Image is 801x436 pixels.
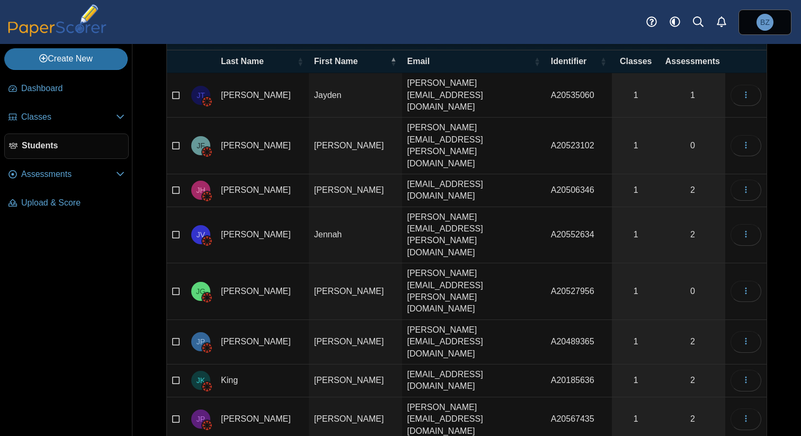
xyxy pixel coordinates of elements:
a: 2 [660,174,725,207]
img: canvas-logo.png [202,191,212,202]
span: Students [22,140,124,152]
span: Assessments [665,56,720,67]
span: Identifier [551,56,598,67]
td: [PERSON_NAME] [216,118,309,174]
a: Classes [4,105,129,130]
span: jennifer Guzman [196,288,206,295]
span: Jesslie Portillo [197,338,205,345]
td: A20523102 [546,118,612,174]
td: A20185636 [546,364,612,397]
span: Bo Zhang [756,14,773,31]
td: [PERSON_NAME] [216,263,309,320]
a: Create New [4,48,128,69]
td: [PERSON_NAME] [216,207,309,264]
span: Classes [617,56,655,67]
td: [PERSON_NAME][EMAIL_ADDRESS][DOMAIN_NAME] [402,73,546,118]
span: Jayden Taylor [197,92,205,99]
span: Last Name : Activate to sort [297,56,304,67]
span: Last Name [221,56,295,67]
span: Identifier : Activate to sort [600,56,607,67]
span: First Name [314,56,388,67]
a: Bo Zhang [738,10,791,35]
td: A20489365 [546,320,612,364]
img: canvas-logo.png [202,420,212,431]
a: 1 [660,73,725,117]
span: Assessments [21,168,116,180]
img: canvas-logo.png [202,96,212,107]
img: canvas-logo.png [202,343,212,353]
img: canvas-logo.png [202,236,212,246]
td: A20535060 [546,73,612,118]
td: King [216,364,309,397]
td: [PERSON_NAME][EMAIL_ADDRESS][PERSON_NAME][DOMAIN_NAME] [402,118,546,174]
span: Jenna Harper [196,186,205,194]
a: 0 [660,263,725,319]
td: [PERSON_NAME] [309,118,402,174]
span: Jeffery Faulk [197,142,205,149]
span: Jody King [197,377,205,384]
td: [PERSON_NAME][EMAIL_ADDRESS][PERSON_NAME][DOMAIN_NAME] [402,263,546,320]
a: 1 [612,73,660,117]
a: 2 [660,207,725,263]
td: [PERSON_NAME][EMAIL_ADDRESS][DOMAIN_NAME] [402,320,546,364]
a: 2 [660,364,725,397]
a: 1 [612,174,660,207]
td: [PERSON_NAME] [216,320,309,364]
a: 1 [612,207,660,263]
span: First Name : Activate to invert sorting [390,56,397,67]
td: [PERSON_NAME] [216,73,309,118]
a: Upload & Score [4,191,129,216]
a: PaperScorer [4,29,110,38]
span: Email [407,56,532,67]
img: PaperScorer [4,4,110,37]
td: Jayden [309,73,402,118]
td: [PERSON_NAME] [309,263,402,320]
td: [PERSON_NAME] [216,174,309,207]
td: [PERSON_NAME] [309,320,402,364]
a: 1 [612,118,660,174]
td: [EMAIL_ADDRESS][DOMAIN_NAME] [402,174,546,207]
td: A20527956 [546,263,612,320]
span: John Pollard [197,415,205,423]
span: Jennah Vela [197,231,205,238]
a: 1 [612,263,660,319]
td: A20552634 [546,207,612,264]
a: Students [4,134,129,159]
td: A20506346 [546,174,612,207]
a: 2 [660,320,725,364]
td: [PERSON_NAME][EMAIL_ADDRESS][PERSON_NAME][DOMAIN_NAME] [402,207,546,264]
a: Alerts [710,11,733,34]
img: canvas-logo.png [202,292,212,303]
a: Dashboard [4,76,129,102]
td: Jennah [309,207,402,264]
a: 1 [612,364,660,397]
img: canvas-logo.png [202,381,212,392]
a: 1 [612,320,660,364]
span: Upload & Score [21,197,124,209]
span: Email : Activate to sort [534,56,540,67]
span: Bo Zhang [760,19,770,26]
td: [PERSON_NAME] [309,174,402,207]
td: [PERSON_NAME] [309,364,402,397]
td: [EMAIL_ADDRESS][DOMAIN_NAME] [402,364,546,397]
a: Assessments [4,162,129,188]
a: 0 [660,118,725,174]
span: Classes [21,111,116,123]
span: Dashboard [21,83,124,94]
img: canvas-logo.png [202,147,212,157]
